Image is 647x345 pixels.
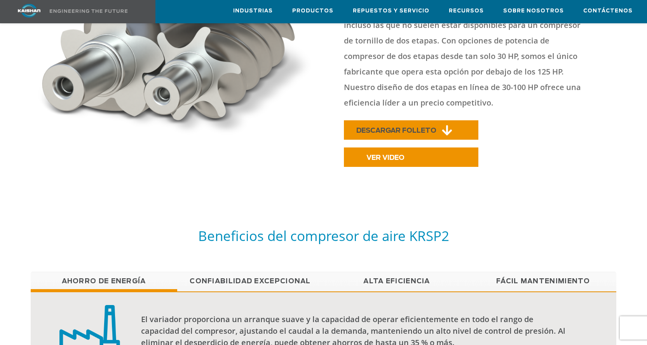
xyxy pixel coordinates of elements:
[503,0,564,21] a: Sobre nosotros
[356,127,436,134] font: DESCARGAR FOLLETO
[198,227,449,245] font: Beneficios del compresor de aire KRSP2
[449,9,484,14] font: Recursos
[503,9,564,14] font: Sobre nosotros
[353,0,429,21] a: Repuestos y servicio
[353,9,429,14] font: Repuestos y servicio
[62,278,146,284] font: Ahorro de energía
[363,278,430,284] font: Alta eficiencia
[344,147,478,167] a: VER VIDEO
[177,272,324,291] a: Confiabilidad excepcional
[292,9,333,14] font: Productos
[344,120,478,140] a: DESCARGAR FOLLETO
[583,0,633,21] a: Contáctenos
[233,0,273,21] a: Industrias
[50,9,127,13] img: Ingeniería del futuro
[496,278,590,284] font: Fácil mantenimiento
[449,0,484,21] a: Recursos
[233,9,273,14] font: Industrias
[190,278,311,284] font: Confiabilidad excepcional
[324,272,470,291] a: Alta eficiencia
[583,9,633,14] font: Contáctenos
[292,0,333,21] a: Productos
[470,272,616,291] a: Fácil mantenimiento
[366,154,405,161] font: VER VIDEO
[31,272,177,291] a: Ahorro de energía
